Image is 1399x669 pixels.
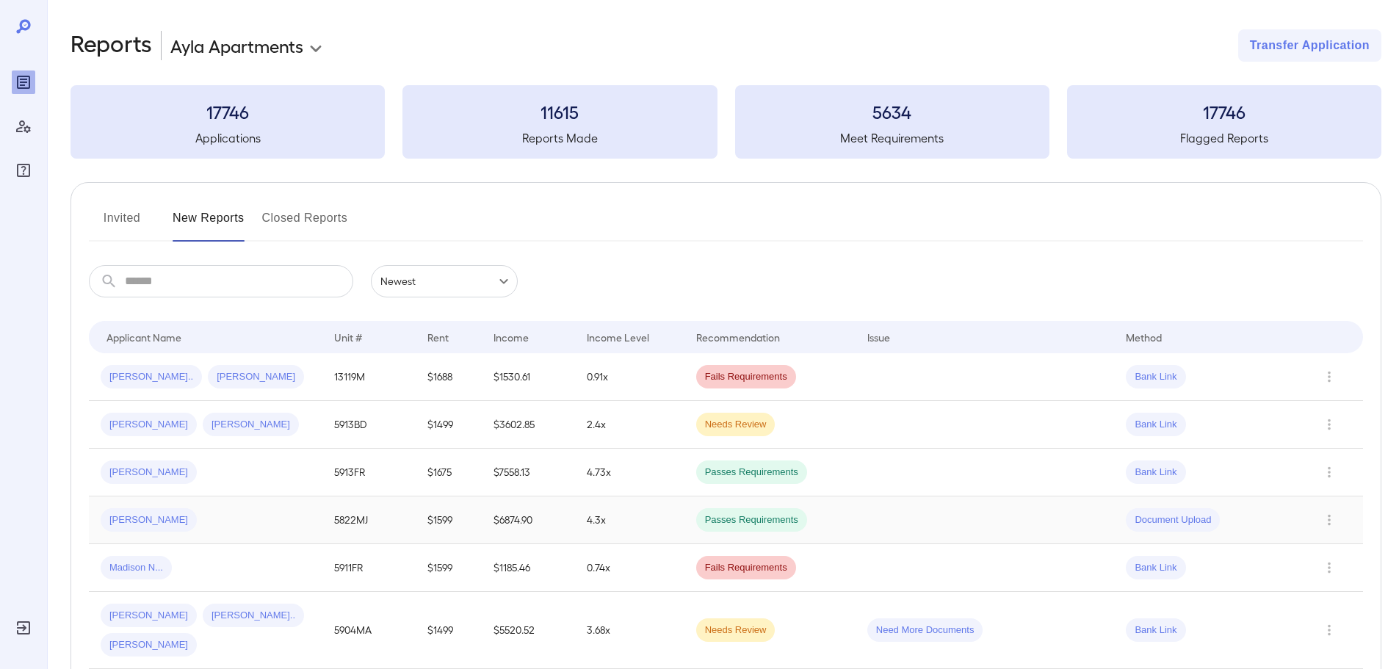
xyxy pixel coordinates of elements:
[482,449,575,496] td: $7558.13
[1317,556,1341,579] button: Row Actions
[416,544,481,592] td: $1599
[696,466,807,480] span: Passes Requirements
[1126,370,1185,384] span: Bank Link
[101,513,197,527] span: [PERSON_NAME]
[101,638,197,652] span: [PERSON_NAME]
[427,328,451,346] div: Rent
[1317,365,1341,388] button: Row Actions
[494,328,529,346] div: Income
[575,592,684,669] td: 3.68x
[12,159,35,182] div: FAQ
[1317,460,1341,484] button: Row Actions
[1317,413,1341,436] button: Row Actions
[482,496,575,544] td: $6874.90
[71,29,152,62] h2: Reports
[416,401,481,449] td: $1499
[208,370,304,384] span: [PERSON_NAME]
[12,115,35,138] div: Manage Users
[1126,418,1185,432] span: Bank Link
[482,401,575,449] td: $3602.85
[696,623,776,637] span: Needs Review
[71,85,1381,159] summary: 17746Applications11615Reports Made5634Meet Requirements17746Flagged Reports
[203,609,304,623] span: [PERSON_NAME]..
[106,328,181,346] div: Applicant Name
[696,513,807,527] span: Passes Requirements
[1067,129,1381,147] h5: Flagged Reports
[575,401,684,449] td: 2.4x
[101,418,197,432] span: [PERSON_NAME]
[575,353,684,401] td: 0.91x
[735,100,1049,123] h3: 5634
[322,353,416,401] td: 13119M
[402,100,717,123] h3: 11615
[416,449,481,496] td: $1675
[71,100,385,123] h3: 17746
[371,265,518,297] div: Newest
[101,561,172,575] span: Madison N...
[482,544,575,592] td: $1185.46
[867,328,891,346] div: Issue
[173,206,245,242] button: New Reports
[71,129,385,147] h5: Applications
[334,328,362,346] div: Unit #
[322,544,416,592] td: 5911FR
[696,328,780,346] div: Recommendation
[322,401,416,449] td: 5913BD
[1126,466,1185,480] span: Bank Link
[575,544,684,592] td: 0.74x
[322,496,416,544] td: 5822MJ
[575,496,684,544] td: 4.3x
[101,466,197,480] span: [PERSON_NAME]
[12,616,35,640] div: Log Out
[101,370,202,384] span: [PERSON_NAME]..
[170,34,303,57] p: Ayla Apartments
[402,129,717,147] h5: Reports Made
[1067,100,1381,123] h3: 17746
[1126,513,1220,527] span: Document Upload
[101,609,197,623] span: [PERSON_NAME]
[1238,29,1381,62] button: Transfer Application
[1126,623,1185,637] span: Bank Link
[1126,561,1185,575] span: Bank Link
[12,70,35,94] div: Reports
[867,623,983,637] span: Need More Documents
[416,592,481,669] td: $1499
[696,561,796,575] span: Fails Requirements
[322,449,416,496] td: 5913FR
[322,592,416,669] td: 5904MA
[1126,328,1162,346] div: Method
[587,328,649,346] div: Income Level
[735,129,1049,147] h5: Meet Requirements
[1317,618,1341,642] button: Row Actions
[416,496,481,544] td: $1599
[203,418,299,432] span: [PERSON_NAME]
[696,370,796,384] span: Fails Requirements
[575,449,684,496] td: 4.73x
[482,353,575,401] td: $1530.61
[262,206,348,242] button: Closed Reports
[416,353,481,401] td: $1688
[89,206,155,242] button: Invited
[482,592,575,669] td: $5520.52
[696,418,776,432] span: Needs Review
[1317,508,1341,532] button: Row Actions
